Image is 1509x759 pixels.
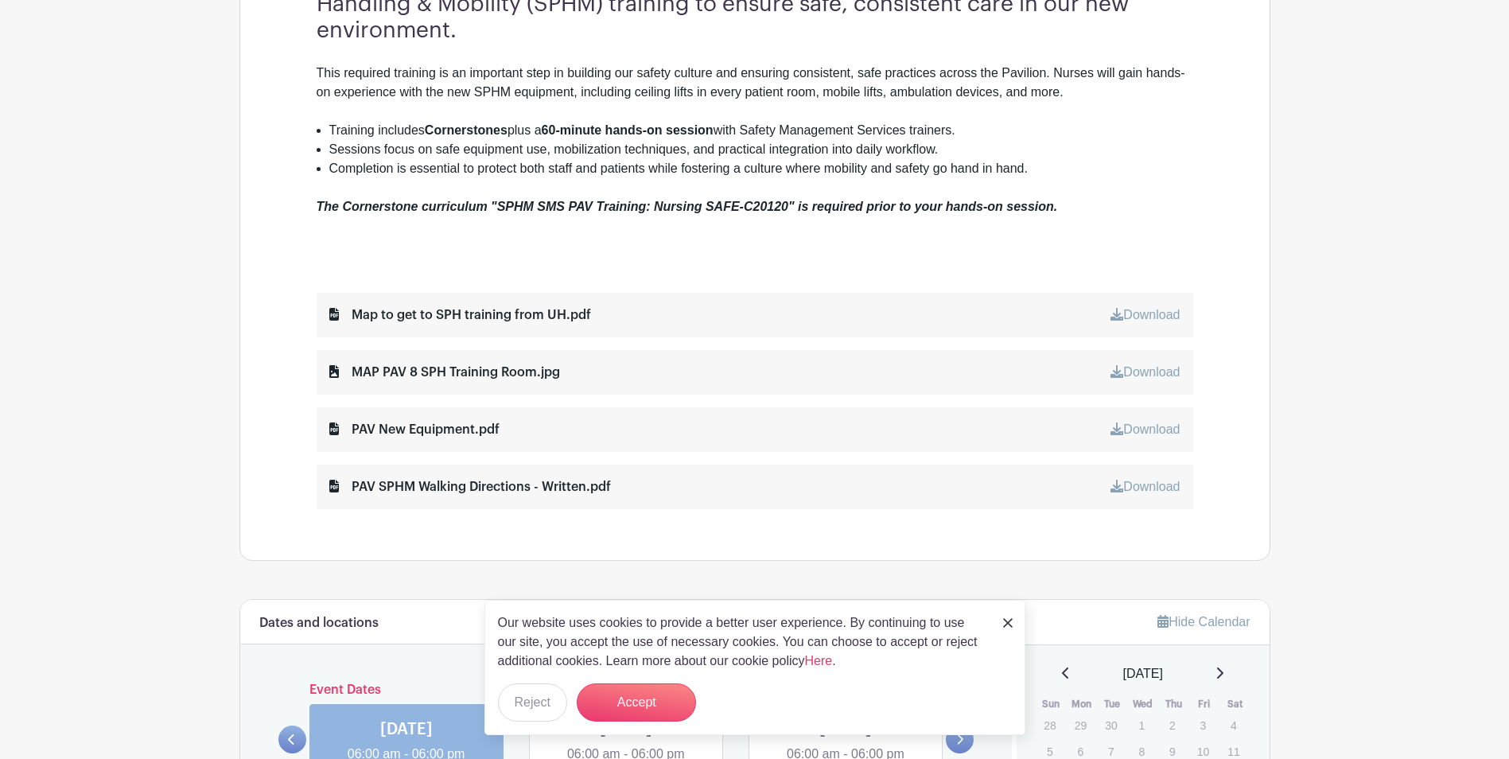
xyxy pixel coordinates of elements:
strong: 60-minute hands-on session [542,123,714,137]
th: Fri [1189,696,1220,712]
li: Training includes plus a with Safety Management Services trainers. [329,121,1193,140]
button: Reject [498,683,567,722]
p: 1 [1129,713,1155,738]
a: Hide Calendar [1157,615,1250,629]
span: [DATE] [1123,664,1163,683]
strong: Cornerstones [425,123,508,137]
div: This required training is an important step in building our safety culture and ensuring consisten... [317,64,1193,121]
p: 30 [1098,713,1124,738]
li: Completion is essential to protect both staff and patients while fostering a culture where mobili... [329,159,1193,178]
em: The Cornerstone curriculum "SPHM SMS PAV Training: Nursing SAFE-C20120" is required prior to your... [317,200,1058,213]
p: 28 [1036,713,1063,738]
p: 2 [1159,713,1185,738]
img: close_button-5f87c8562297e5c2d7936805f587ecaba9071eb48480494691a3f1689db116b3.svg [1003,618,1013,628]
button: Accept [577,683,696,722]
th: Thu [1158,696,1189,712]
h6: Dates and locations [259,616,379,631]
p: 3 [1190,713,1216,738]
p: Our website uses cookies to provide a better user experience. By continuing to use our site, you ... [498,613,986,671]
div: MAP PAV 8 SPH Training Room.jpg [329,363,560,382]
li: Sessions focus on safe equipment use, mobilization techniques, and practical integration into dai... [329,140,1193,159]
th: Sat [1219,696,1250,712]
th: Wed [1128,696,1159,712]
div: PAV SPHM Walking Directions - Written.pdf [329,477,611,496]
p: 29 [1068,713,1094,738]
th: Tue [1097,696,1128,712]
a: Download [1110,365,1180,379]
a: Download [1110,422,1180,436]
div: Map to get to SPH training from UH.pdf [329,306,591,325]
p: 4 [1220,713,1246,738]
a: Here [805,654,833,668]
a: Download [1110,308,1180,321]
a: Download [1110,480,1180,493]
th: Mon [1067,696,1098,712]
h6: Event Dates [306,683,947,698]
div: PAV New Equipment.pdf [329,420,500,439]
th: Sun [1036,696,1067,712]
